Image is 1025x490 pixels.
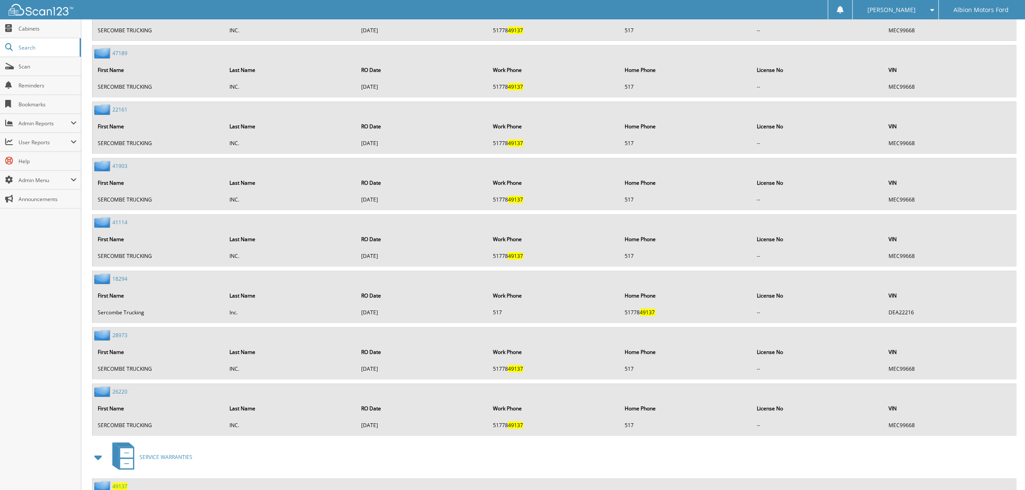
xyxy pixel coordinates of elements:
th: VIN [884,118,1015,135]
a: 49137 [112,483,127,490]
th: Home Phone [621,61,752,79]
th: License No [752,230,883,248]
span: Reminders [19,82,77,89]
td: SERCOMBE TRUCKING [93,249,224,263]
img: folder2.png [94,273,112,284]
td: [DATE] [357,192,488,207]
td: MEC99668 [884,136,1015,150]
th: License No [752,287,883,304]
th: First Name [93,118,224,135]
th: First Name [93,230,224,248]
td: 517 [621,136,752,150]
span: Announcements [19,195,77,203]
td: 517 [621,23,752,37]
td: -- [752,192,883,207]
td: MEC99668 [884,249,1015,263]
th: Work Phone [489,287,619,304]
td: INC. [225,362,356,376]
a: 22161 [112,106,127,113]
th: RO Date [357,118,488,135]
th: Home Phone [621,118,752,135]
td: [DATE] [357,249,488,263]
a: 47189 [112,50,127,57]
td: SERCOMBE TRUCKING [93,192,224,207]
th: First Name [93,400,224,417]
td: MEC99668 [884,192,1015,207]
th: VIN [884,61,1015,79]
span: Bookmarks [19,101,77,108]
td: INC. [225,136,356,150]
td: INC. [225,23,356,37]
td: 517 [621,192,752,207]
span: Help [19,158,77,165]
a: 28973 [112,332,127,339]
th: Home Phone [621,343,752,361]
td: 51778 [489,23,619,37]
td: MEC99668 [884,362,1015,376]
td: SERCOMBE TRUCKING [93,418,224,432]
th: RO Date [357,174,488,192]
th: Last Name [225,230,356,248]
img: folder2.png [94,48,112,59]
th: Last Name [225,61,356,79]
th: Last Name [225,343,356,361]
td: -- [752,305,883,319]
span: 49137 [640,309,655,316]
td: 51778 [489,362,619,376]
th: First Name [93,287,224,304]
span: 49137 [508,252,523,260]
th: License No [752,174,883,192]
td: Inc. [225,305,356,319]
td: [DATE] [357,136,488,150]
th: VIN [884,400,1015,417]
th: Work Phone [489,230,619,248]
span: 49137 [508,365,523,372]
td: [DATE] [357,305,488,319]
a: 41114 [112,219,127,226]
td: [DATE] [357,418,488,432]
td: SERCOMBE TRUCKING [93,136,224,150]
th: First Name [93,343,224,361]
td: [DATE] [357,23,488,37]
span: 49137 [508,422,523,429]
span: 49137 [508,140,523,147]
td: [DATE] [357,362,488,376]
span: Admin Menu [19,177,71,184]
a: SERVICE WARRANTIES [107,440,192,474]
th: Last Name [225,174,356,192]
img: folder2.png [94,386,112,397]
span: User Reports [19,139,71,146]
th: Work Phone [489,343,619,361]
img: folder2.png [94,104,112,115]
th: License No [752,343,883,361]
th: Home Phone [621,400,752,417]
td: INC. [225,418,356,432]
td: MEC99668 [884,80,1015,94]
th: VIN [884,343,1015,361]
td: 517 [621,80,752,94]
td: SERCOMBE TRUCKING [93,23,224,37]
th: Last Name [225,400,356,417]
img: folder2.png [94,161,112,171]
img: scan123-logo-white.svg [9,4,73,16]
td: INC. [225,80,356,94]
th: RO Date [357,287,488,304]
td: 517 [621,249,752,263]
th: Home Phone [621,230,752,248]
th: License No [752,400,883,417]
td: MEC99668 [884,418,1015,432]
th: Home Phone [621,287,752,304]
th: Work Phone [489,118,619,135]
td: 51778 [489,136,619,150]
span: Scan [19,63,77,70]
td: [DATE] [357,80,488,94]
img: folder2.png [94,217,112,228]
th: Work Phone [489,174,619,192]
span: 49137 [508,196,523,203]
span: [PERSON_NAME] [867,7,916,12]
span: 49137 [508,83,523,90]
td: SERCOMBE TRUCKING [93,362,224,376]
td: Sercombe Trucking [93,305,224,319]
td: 51778 [489,80,619,94]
